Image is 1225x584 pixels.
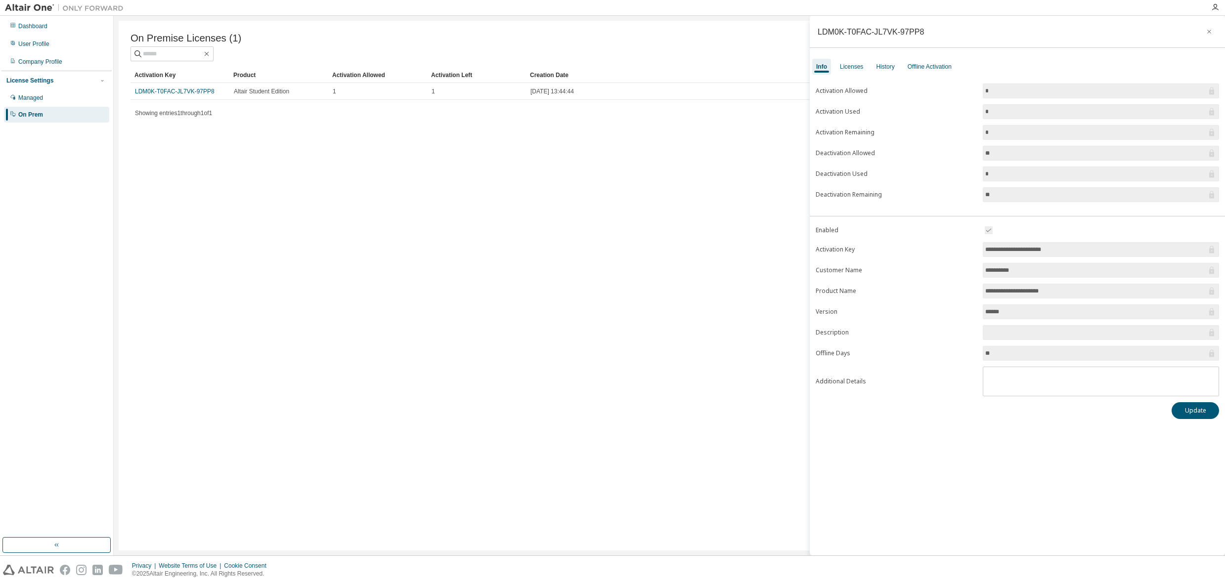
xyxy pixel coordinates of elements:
div: License Settings [6,77,53,84]
p: © 2025 Altair Engineering, Inc. All Rights Reserved. [132,570,272,578]
div: Cookie Consent [224,562,272,570]
img: linkedin.svg [92,565,103,575]
img: Altair One [5,3,129,13]
div: Company Profile [18,58,62,66]
div: Licenses [840,63,863,71]
span: [DATE] 13:44:44 [530,87,574,95]
label: Product Name [816,287,977,295]
label: Enabled [816,226,977,234]
div: Activation Key [134,67,225,83]
div: Website Terms of Use [159,562,224,570]
label: Activation Used [816,108,977,116]
label: Deactivation Remaining [816,191,977,199]
div: History [876,63,894,71]
div: Info [816,63,827,71]
div: Offline Activation [908,63,952,71]
img: instagram.svg [76,565,87,575]
label: Deactivation Used [816,170,977,178]
div: User Profile [18,40,49,48]
label: Additional Details [816,377,977,385]
span: 1 [432,87,435,95]
label: Activation Key [816,246,977,253]
div: On Prem [18,111,43,119]
label: Activation Remaining [816,128,977,136]
a: LDM0K-T0FAC-JL7VK-97PP8 [135,88,215,95]
span: Altair Student Edition [234,87,289,95]
div: LDM0K-T0FAC-JL7VK-97PP8 [818,28,924,36]
label: Version [816,308,977,316]
img: altair_logo.svg [3,565,54,575]
div: Managed [18,94,43,102]
button: Update [1172,402,1219,419]
div: Creation Date [530,67,1165,83]
div: Activation Left [431,67,522,83]
span: 1 [333,87,336,95]
label: Customer Name [816,266,977,274]
span: Showing entries 1 through 1 of 1 [135,110,212,117]
img: youtube.svg [109,565,123,575]
span: On Premise Licenses (1) [131,33,241,44]
div: Privacy [132,562,159,570]
label: Description [816,329,977,336]
label: Deactivation Allowed [816,149,977,157]
div: Product [233,67,324,83]
label: Activation Allowed [816,87,977,95]
label: Offline Days [816,349,977,357]
img: facebook.svg [60,565,70,575]
div: Dashboard [18,22,47,30]
div: Activation Allowed [332,67,423,83]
